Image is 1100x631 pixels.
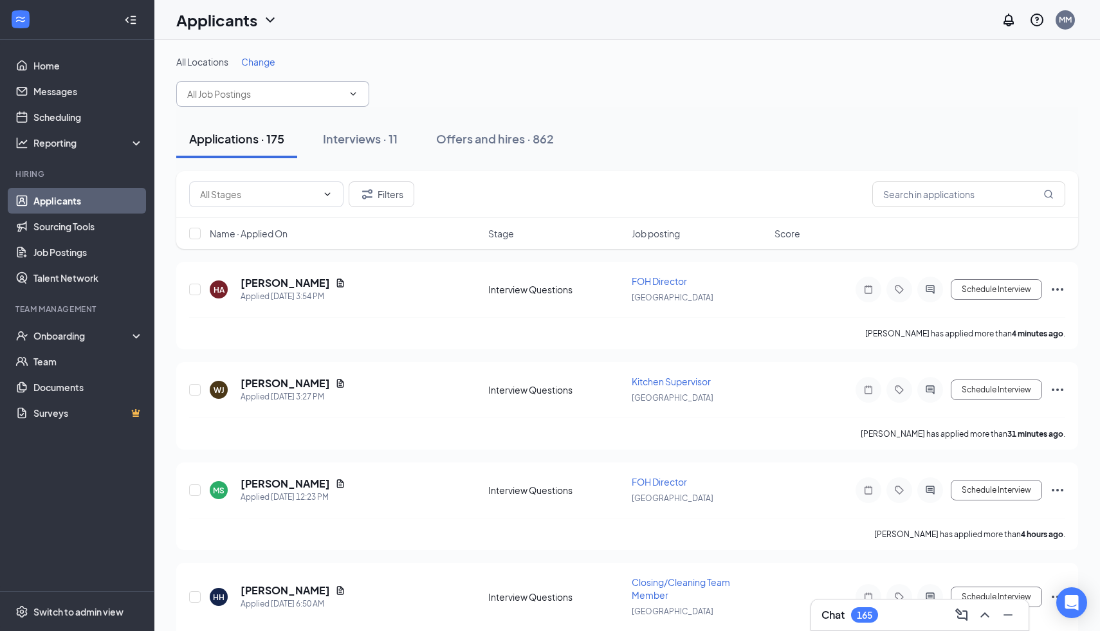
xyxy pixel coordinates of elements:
[335,479,345,489] svg: Document
[1007,429,1063,439] b: 31 minutes ago
[15,605,28,618] svg: Settings
[213,592,225,603] div: HH
[33,374,143,400] a: Documents
[335,585,345,596] svg: Document
[632,476,687,488] span: FOH Director
[241,477,330,491] h5: [PERSON_NAME]
[33,605,124,618] div: Switch to admin view
[241,491,345,504] div: Applied [DATE] 12:23 PM
[872,181,1065,207] input: Search in applications
[1029,12,1045,28] svg: QuestionInfo
[977,607,993,623] svg: ChevronUp
[33,400,143,426] a: SurveysCrown
[33,104,143,130] a: Scheduling
[488,484,624,497] div: Interview Questions
[241,376,330,390] h5: [PERSON_NAME]
[1043,189,1054,199] svg: MagnifyingGlass
[632,293,713,302] span: [GEOGRAPHIC_DATA]
[1021,529,1063,539] b: 4 hours ago
[861,592,876,602] svg: Note
[213,485,225,496] div: MS
[775,227,800,240] span: Score
[632,275,687,287] span: FOH Director
[821,608,845,622] h3: Chat
[861,485,876,495] svg: Note
[33,349,143,374] a: Team
[15,304,141,315] div: Team Management
[1050,282,1065,297] svg: Ellipses
[892,485,907,495] svg: Tag
[189,131,284,147] div: Applications · 175
[865,328,1065,339] p: [PERSON_NAME] has applied more than .
[15,169,141,179] div: Hiring
[632,227,680,240] span: Job posting
[861,284,876,295] svg: Note
[632,607,713,616] span: [GEOGRAPHIC_DATA]
[322,189,333,199] svg: ChevronDown
[632,376,711,387] span: Kitchen Supervisor
[176,56,228,68] span: All Locations
[214,284,225,295] div: HA
[1059,14,1072,25] div: MM
[975,605,995,625] button: ChevronUp
[241,56,275,68] span: Change
[488,283,624,296] div: Interview Questions
[954,607,969,623] svg: ComposeMessage
[632,576,730,601] span: Closing/Cleaning Team Member
[33,214,143,239] a: Sourcing Tools
[922,485,938,495] svg: ActiveChat
[241,390,345,403] div: Applied [DATE] 3:27 PM
[951,587,1042,607] button: Schedule Interview
[1012,329,1063,338] b: 4 minutes ago
[861,385,876,395] svg: Note
[892,284,907,295] svg: Tag
[176,9,257,31] h1: Applicants
[861,428,1065,439] p: [PERSON_NAME] has applied more than .
[124,14,137,26] svg: Collapse
[922,385,938,395] svg: ActiveChat
[33,239,143,265] a: Job Postings
[33,136,144,149] div: Reporting
[214,385,225,396] div: WJ
[436,131,554,147] div: Offers and hires · 862
[892,385,907,395] svg: Tag
[488,383,624,396] div: Interview Questions
[951,605,972,625] button: ComposeMessage
[951,380,1042,400] button: Schedule Interview
[922,592,938,602] svg: ActiveChat
[632,493,713,503] span: [GEOGRAPHIC_DATA]
[951,279,1042,300] button: Schedule Interview
[241,276,330,290] h5: [PERSON_NAME]
[1050,482,1065,498] svg: Ellipses
[488,227,514,240] span: Stage
[187,87,343,101] input: All Job Postings
[857,610,872,621] div: 165
[1000,607,1016,623] svg: Minimize
[335,378,345,389] svg: Document
[349,181,414,207] button: Filter Filters
[33,265,143,291] a: Talent Network
[348,89,358,99] svg: ChevronDown
[874,529,1065,540] p: [PERSON_NAME] has applied more than .
[262,12,278,28] svg: ChevronDown
[33,329,133,342] div: Onboarding
[922,284,938,295] svg: ActiveChat
[1050,382,1065,398] svg: Ellipses
[15,136,28,149] svg: Analysis
[892,592,907,602] svg: Tag
[241,290,345,303] div: Applied [DATE] 3:54 PM
[488,590,624,603] div: Interview Questions
[951,480,1042,500] button: Schedule Interview
[1050,589,1065,605] svg: Ellipses
[1001,12,1016,28] svg: Notifications
[241,598,345,610] div: Applied [DATE] 6:50 AM
[241,583,330,598] h5: [PERSON_NAME]
[33,188,143,214] a: Applicants
[15,329,28,342] svg: UserCheck
[998,605,1018,625] button: Minimize
[632,393,713,403] span: [GEOGRAPHIC_DATA]
[1056,587,1087,618] div: Open Intercom Messenger
[210,227,288,240] span: Name · Applied On
[33,53,143,78] a: Home
[360,187,375,202] svg: Filter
